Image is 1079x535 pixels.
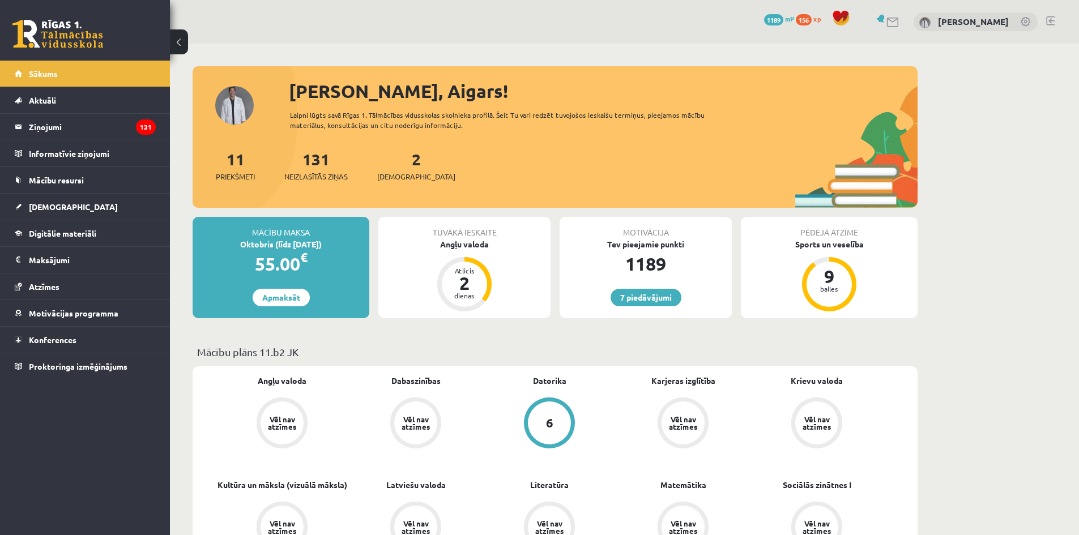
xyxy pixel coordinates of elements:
[611,289,681,306] a: 7 piedāvājumi
[741,238,918,313] a: Sports un veselība 9 balles
[378,238,551,250] div: Angļu valoda
[783,479,851,491] a: Sociālās zinātnes I
[29,95,56,105] span: Aktuāli
[289,78,918,105] div: [PERSON_NAME], Aigars!
[616,397,750,451] a: Vēl nav atzīmes
[785,14,794,23] span: mP
[216,171,255,182] span: Priekšmeti
[651,375,715,387] a: Karjeras izglītība
[253,289,310,306] a: Apmaksāt
[15,140,156,166] a: Informatīvie ziņojumi
[290,110,725,130] div: Laipni lūgts savā Rīgas 1. Tālmācības vidusskolas skolnieka profilā. Šeit Tu vari redzēt tuvojošo...
[447,267,481,274] div: Atlicis
[15,327,156,353] a: Konferences
[29,202,118,212] span: [DEMOGRAPHIC_DATA]
[447,274,481,292] div: 2
[560,250,732,277] div: 1189
[15,300,156,326] a: Motivācijas programma
[764,14,794,23] a: 1189 mP
[377,149,455,182] a: 2[DEMOGRAPHIC_DATA]
[791,375,843,387] a: Krievu valoda
[741,238,918,250] div: Sports un veselība
[215,397,349,451] a: Vēl nav atzīmes
[447,292,481,299] div: dienas
[533,375,566,387] a: Datorika
[15,114,156,140] a: Ziņojumi131
[284,171,348,182] span: Neizlasītās ziņas
[938,16,1009,27] a: [PERSON_NAME]
[193,238,369,250] div: Oktobris (līdz [DATE])
[266,520,298,534] div: Vēl nav atzīmes
[197,344,913,359] p: Mācību plāns 11.b2 JK
[266,416,298,430] div: Vēl nav atzīmes
[812,267,846,285] div: 9
[391,375,441,387] a: Dabaszinības
[741,217,918,238] div: Pēdējā atzīme
[29,247,156,273] legend: Maksājumi
[284,149,348,182] a: 131Neizlasītās ziņas
[386,479,446,491] a: Latviešu valoda
[29,175,84,185] span: Mācību resursi
[660,479,706,491] a: Matemātika
[812,285,846,292] div: balles
[750,397,884,451] a: Vēl nav atzīmes
[15,87,156,113] a: Aktuāli
[29,281,59,292] span: Atzīmes
[29,361,127,371] span: Proktoringa izmēģinājums
[801,520,833,534] div: Vēl nav atzīmes
[377,171,455,182] span: [DEMOGRAPHIC_DATA]
[193,250,369,277] div: 55.00
[29,228,96,238] span: Digitālie materiāli
[667,416,699,430] div: Vēl nav atzīmes
[15,167,156,193] a: Mācību resursi
[15,273,156,299] a: Atzīmes
[15,220,156,246] a: Digitālie materiāli
[667,520,699,534] div: Vēl nav atzīmes
[919,17,931,28] img: Aigars Kleinbergs
[764,14,783,25] span: 1189
[546,417,553,429] div: 6
[400,416,432,430] div: Vēl nav atzīmes
[300,249,308,266] span: €
[15,61,156,87] a: Sākums
[29,140,156,166] legend: Informatīvie ziņojumi
[378,217,551,238] div: Tuvākā ieskaite
[15,194,156,220] a: [DEMOGRAPHIC_DATA]
[801,416,833,430] div: Vēl nav atzīmes
[400,520,432,534] div: Vēl nav atzīmes
[349,397,483,451] a: Vēl nav atzīmes
[217,479,347,491] a: Kultūra un māksla (vizuālā māksla)
[136,119,156,135] i: 131
[29,335,76,345] span: Konferences
[560,238,732,250] div: Tev pieejamie punkti
[378,238,551,313] a: Angļu valoda Atlicis 2 dienas
[29,114,156,140] legend: Ziņojumi
[216,149,255,182] a: 11Priekšmeti
[193,217,369,238] div: Mācību maksa
[530,479,569,491] a: Literatūra
[483,397,616,451] a: 6
[534,520,565,534] div: Vēl nav atzīmes
[258,375,306,387] a: Angļu valoda
[796,14,826,23] a: 156 xp
[813,14,821,23] span: xp
[560,217,732,238] div: Motivācija
[29,69,58,79] span: Sākums
[29,308,118,318] span: Motivācijas programma
[15,247,156,273] a: Maksājumi
[15,353,156,379] a: Proktoringa izmēģinājums
[12,20,103,48] a: Rīgas 1. Tālmācības vidusskola
[796,14,812,25] span: 156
